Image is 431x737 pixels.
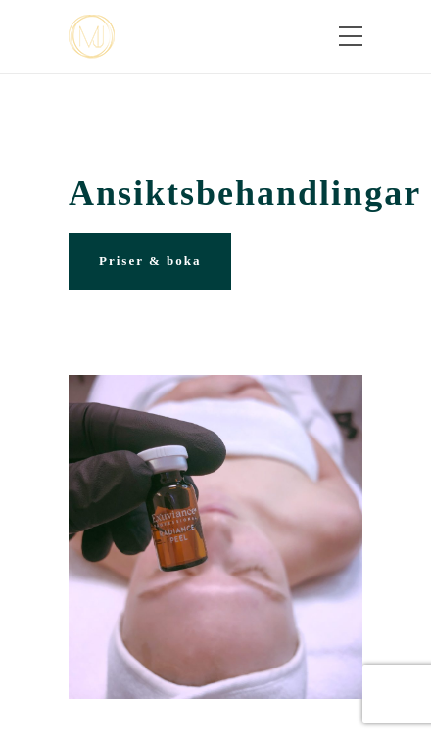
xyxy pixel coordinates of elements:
[69,15,115,59] a: mjstudio mjstudio mjstudio
[69,172,362,213] span: Ansiktsbehandlingar
[69,15,115,59] img: mjstudio
[69,233,231,290] a: Priser & boka
[339,35,362,37] span: Toggle menu
[99,253,201,268] span: Priser & boka
[69,375,362,699] img: 20200316_113429315_iOS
